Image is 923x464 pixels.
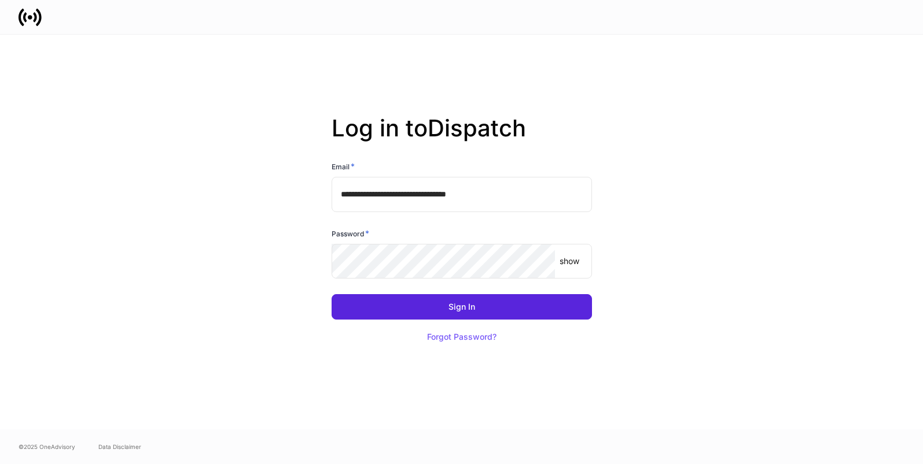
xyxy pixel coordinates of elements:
[332,228,369,239] h6: Password
[332,161,355,172] h6: Email
[98,442,141,451] a: Data Disclaimer
[332,114,592,161] h2: Log in to Dispatch
[413,324,511,350] button: Forgot Password?
[19,442,75,451] span: © 2025 OneAdvisory
[332,294,592,320] button: Sign In
[427,333,497,341] div: Forgot Password?
[448,303,475,311] div: Sign In
[560,255,579,267] p: show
